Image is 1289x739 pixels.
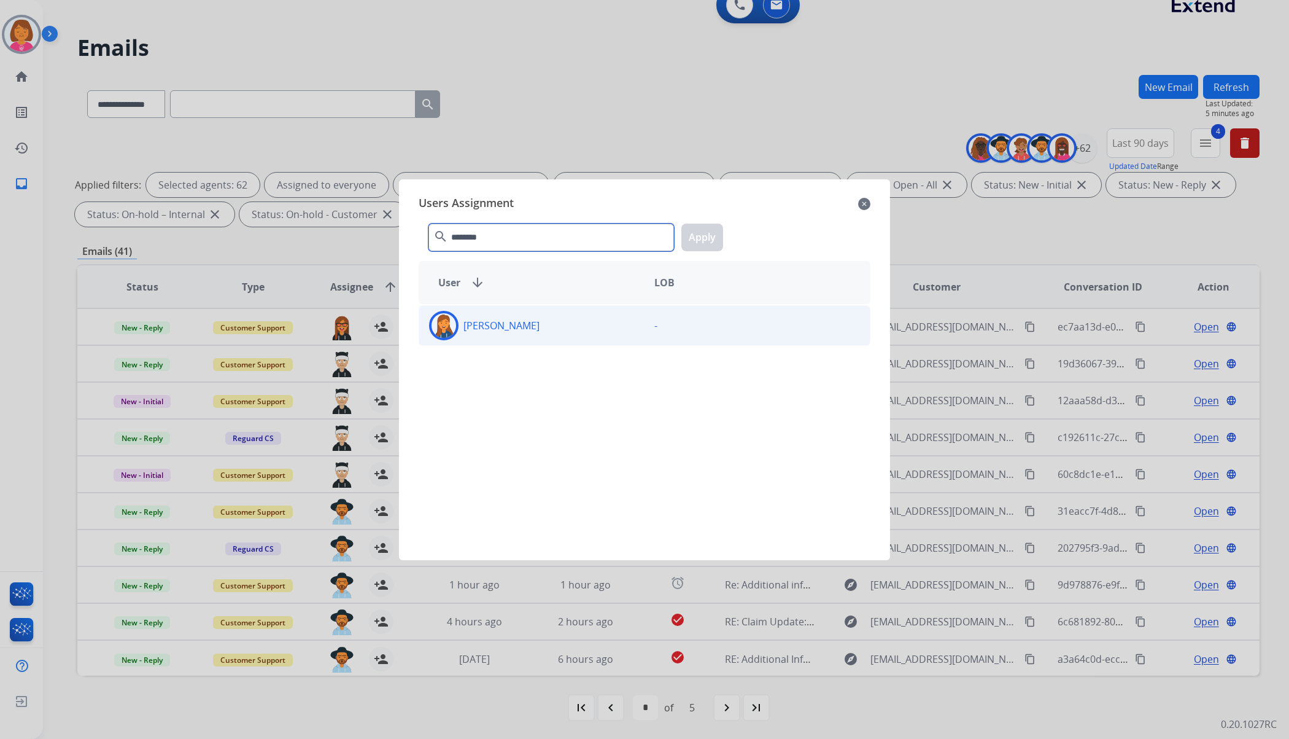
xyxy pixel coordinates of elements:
[681,224,723,251] button: Apply
[654,275,675,290] span: LOB
[654,318,657,333] p: -
[858,197,870,211] mat-icon: close
[419,194,514,214] span: Users Assignment
[470,275,485,290] mat-icon: arrow_downward
[433,229,448,244] mat-icon: search
[463,318,540,333] p: [PERSON_NAME]
[428,275,644,290] div: User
